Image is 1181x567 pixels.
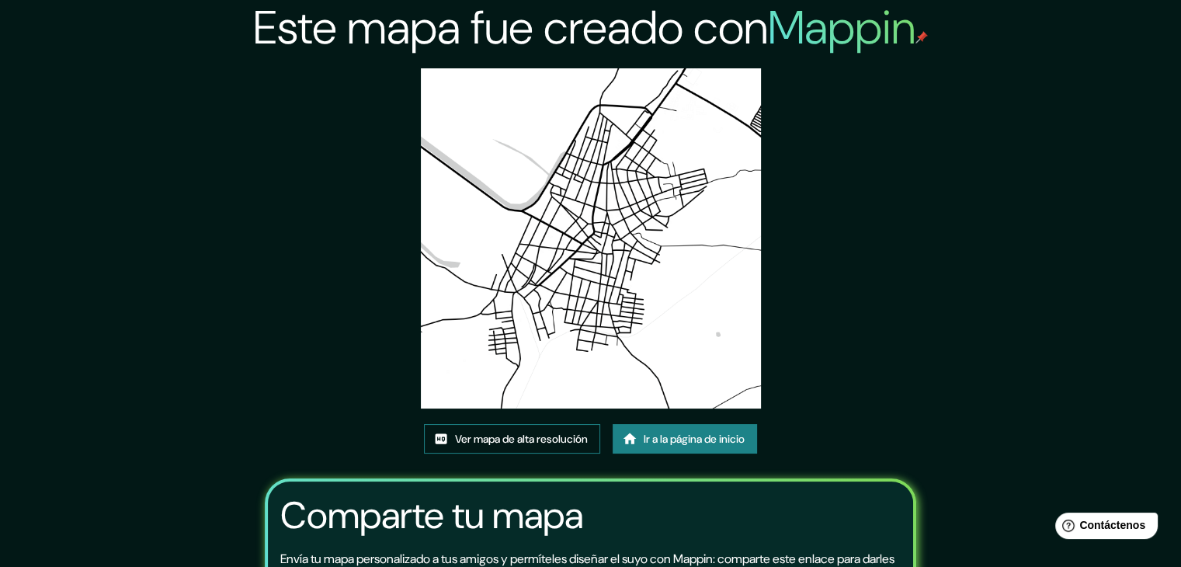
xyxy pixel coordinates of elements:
a: Ir a la página de inicio [613,424,757,454]
img: pin de mapeo [915,31,928,43]
iframe: Lanzador de widgets de ayuda [1043,506,1164,550]
a: Ver mapa de alta resolución [424,424,600,454]
font: Ir a la página de inicio [644,432,745,446]
img: created-map [421,68,761,409]
font: Ver mapa de alta resolución [455,432,588,446]
font: Comparte tu mapa [280,491,583,540]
